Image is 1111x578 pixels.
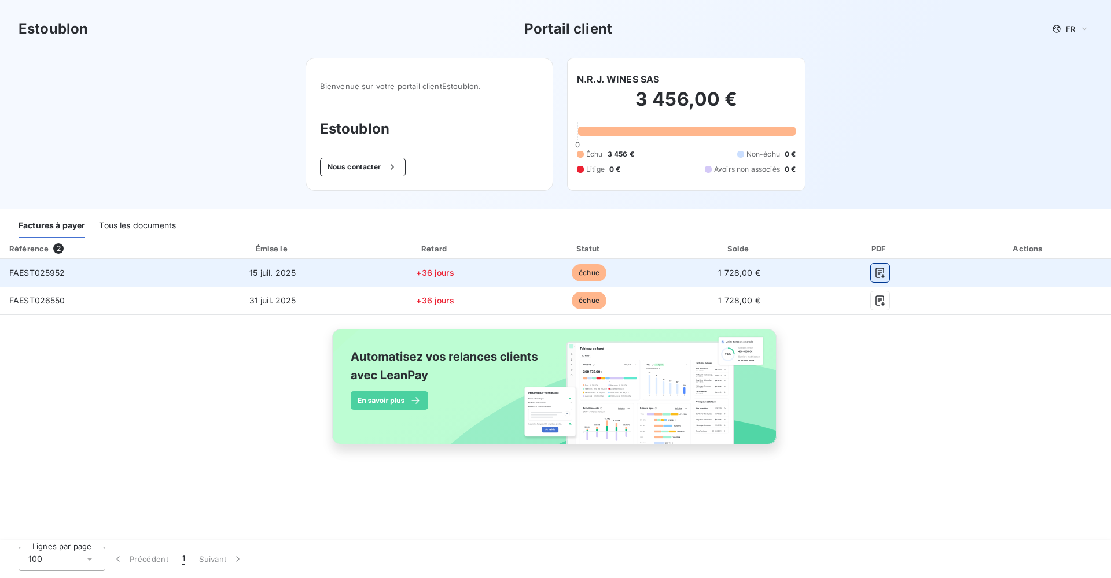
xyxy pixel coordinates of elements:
[608,149,634,160] span: 3 456 €
[572,292,606,309] span: échue
[105,547,175,571] button: Précédent
[718,295,760,305] span: 1 728,00 €
[516,243,663,254] div: Statut
[19,214,85,238] div: Factures à payer
[577,88,796,123] h2: 3 456,00 €
[524,18,612,39] h3: Portail client
[746,149,780,160] span: Non-échu
[9,268,65,277] span: FAEST025952
[28,553,42,565] span: 100
[320,81,539,91] span: Bienvenue sur votre portail client Estoublon .
[9,295,65,305] span: FAEST026550
[949,243,1109,254] div: Actions
[249,268,296,277] span: 15 juil. 2025
[53,243,64,254] span: 2
[667,243,811,254] div: Solde
[190,243,355,254] div: Émise le
[320,118,539,139] h3: Estoublon
[99,214,176,238] div: Tous les documents
[1066,24,1075,34] span: FR
[718,268,760,277] span: 1 728,00 €
[19,18,88,39] h3: Estoublon
[586,149,603,160] span: Échu
[249,295,296,305] span: 31 juil. 2025
[175,547,192,571] button: 1
[609,164,620,175] span: 0 €
[360,243,511,254] div: Retard
[785,149,796,160] span: 0 €
[322,322,789,464] img: banner
[572,264,606,281] span: échue
[785,164,796,175] span: 0 €
[182,553,185,565] span: 1
[416,268,454,277] span: +36 jours
[816,243,944,254] div: PDF
[577,72,659,86] h6: N.R.J. WINES SAS
[9,244,49,253] div: Référence
[714,164,780,175] span: Avoirs non associés
[586,164,605,175] span: Litige
[575,140,580,149] span: 0
[320,158,406,176] button: Nous contacter
[416,295,454,305] span: +36 jours
[192,547,251,571] button: Suivant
